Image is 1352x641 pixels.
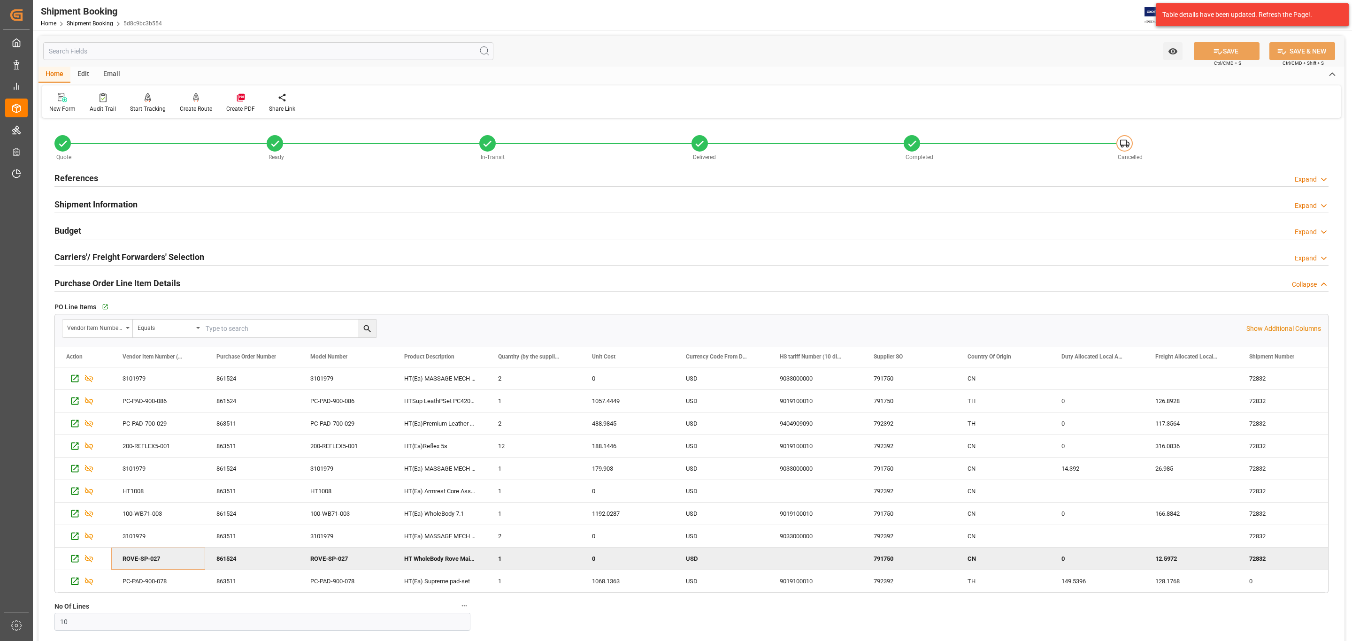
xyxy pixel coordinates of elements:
div: USD [675,458,768,480]
div: 3101979 [111,525,205,547]
div: HT(Ea) MASSAGE MECH WB7.1 [393,367,487,389]
div: HT WholeBody Rove Main PCB [393,548,487,570]
div: PC-PAD-700-029 [299,412,393,435]
div: 1 [487,503,581,525]
div: Expand [1295,227,1317,237]
div: 1192.0287 [581,503,675,525]
div: USD [675,435,768,457]
div: CN [956,367,1050,389]
div: 72832 [1238,412,1332,435]
div: CN [956,503,1050,525]
h2: Budget [54,224,81,237]
span: Vendor Item Number (By The Supplier) [123,353,185,360]
div: Collapse [1292,280,1317,290]
span: Model Number [310,353,347,360]
span: HS tariff Number (10 digit classification code) [780,353,843,360]
div: 792392 [862,412,956,435]
div: USD [675,503,768,525]
div: USD [675,367,768,389]
div: 863511 [205,570,299,592]
div: Vendor Item Number (By The Supplier) [67,321,123,332]
span: Country Of Origin [968,353,1011,360]
div: 316.0836 [1144,435,1238,457]
div: TH [956,390,1050,412]
div: 1057.4449 [581,390,675,412]
div: 792392 [862,435,956,457]
button: open menu [133,320,203,337]
div: Create Route [180,105,212,113]
div: 9019100010 [768,503,862,525]
div: 1068.1363 [581,570,675,592]
div: 2 [487,525,581,547]
input: Type to search [203,320,376,337]
div: 200-REFLEX5-001 [111,435,205,457]
button: search button [358,320,376,337]
div: 861524 [205,503,299,525]
div: HT(Ea) MASSAGE MECH WB7.1 [393,458,487,480]
div: CN [956,548,1050,570]
span: Product Description [404,353,454,360]
div: 0 [1050,390,1144,412]
div: 0 [581,480,675,502]
input: Search Fields [43,42,493,60]
div: 188.1446 [581,435,675,457]
div: USD [675,570,768,592]
div: HT(Ea) MASSAGE MECH WB7.1 [393,525,487,547]
div: 0 [581,548,675,570]
div: 3101979 [299,367,393,389]
div: 72832 [1238,390,1332,412]
div: Press SPACE to select this row. [55,412,111,435]
div: Start Tracking [130,105,166,113]
div: 128.1768 [1144,570,1238,592]
div: 0 [1050,435,1144,457]
div: 9019100010 [768,390,862,412]
div: 791750 [862,458,956,480]
h2: Shipment Information [54,198,138,211]
div: 3101979 [299,525,393,547]
div: 72832 [1238,435,1332,457]
div: 0 [581,367,675,389]
p: Show Additional Columns [1246,324,1321,334]
div: 126.8928 [1144,390,1238,412]
div: HT(Ea) Armrest Core Assem Righ [393,480,487,502]
div: Equals [138,321,193,332]
div: 1 [487,390,581,412]
div: Action [66,353,83,360]
div: Expand [1295,201,1317,211]
div: 166.8842 [1144,503,1238,525]
div: PC-PAD-900-086 [111,390,205,412]
img: Exertis%20JAM%20-%20Email%20Logo.jpg_1722504956.jpg [1145,7,1177,23]
div: Press SPACE to select this row. [55,367,111,390]
div: USD [675,548,768,570]
div: 149.5396 [1050,570,1144,592]
div: ROVE-SP-027 [299,548,393,570]
div: 9019100010 [768,570,862,592]
div: CN [956,480,1050,502]
div: 791750 [862,503,956,525]
div: 863511 [205,480,299,502]
div: 0 [1050,412,1144,435]
button: SAVE & NEW [1269,42,1335,60]
h2: References [54,172,98,184]
div: USD [675,480,768,502]
div: 9033000000 [768,458,862,480]
button: open menu [1163,42,1183,60]
div: Press SPACE to deselect this row. [55,548,111,570]
div: 1 [487,458,581,480]
div: Press SPACE to select this row. [55,525,111,548]
button: open menu [62,320,133,337]
div: PC-PAD-700-029 [111,412,205,435]
div: 200-REFLEX5-001 [299,435,393,457]
button: SAVE [1194,42,1260,60]
span: Delivered [693,154,716,160]
div: Expand [1295,253,1317,263]
div: 3101979 [299,458,393,480]
div: 863511 [205,525,299,547]
div: Press SPACE to select this row. [55,458,111,480]
div: 488.9845 [581,412,675,435]
span: In-Transit [481,154,505,160]
div: Press SPACE to select this row. [55,570,111,593]
div: 791750 [862,390,956,412]
div: Press SPACE to select this row. [55,480,111,503]
div: 12 [487,435,581,457]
